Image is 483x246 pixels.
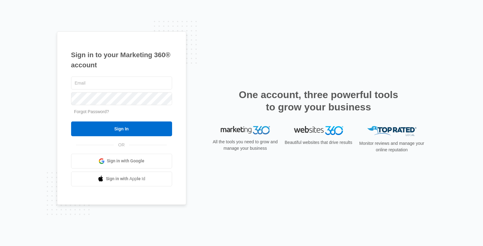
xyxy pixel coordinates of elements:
[106,176,145,182] span: Sign in with Apple Id
[284,139,353,146] p: Beautiful websites that drive results
[71,172,172,186] a: Sign in with Apple Id
[71,121,172,136] input: Sign In
[294,126,343,135] img: Websites 360
[221,126,270,135] img: Marketing 360
[114,142,129,148] span: OR
[367,126,417,136] img: Top Rated Local
[237,89,400,113] h2: One account, three powerful tools to grow your business
[71,154,172,169] a: Sign in with Google
[74,109,109,114] a: Forgot Password?
[107,158,144,164] span: Sign in with Google
[71,77,172,89] input: Email
[211,139,280,152] p: All the tools you need to grow and manage your business
[357,140,426,153] p: Monitor reviews and manage your online reputation
[71,50,172,70] h1: Sign in to your Marketing 360® account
